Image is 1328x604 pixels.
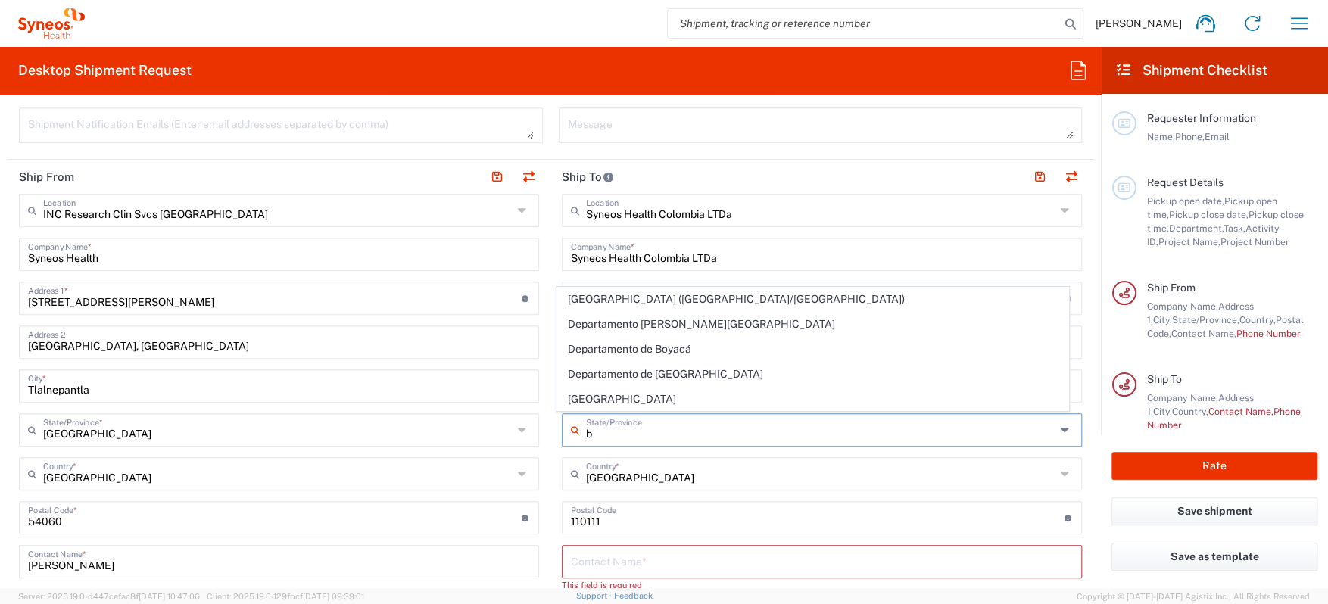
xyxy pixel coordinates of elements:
[19,170,74,185] h2: Ship From
[1111,497,1317,525] button: Save shipment
[1114,61,1267,79] h2: Shipment Checklist
[1220,236,1289,248] span: Project Number
[1147,112,1256,124] span: Requester Information
[1239,314,1276,325] span: Country,
[207,592,364,601] span: Client: 2025.19.0-129fbcf
[562,578,1082,592] div: This field is required
[1169,223,1224,234] span: Department,
[562,170,614,185] h2: Ship To
[1175,131,1205,142] span: Phone,
[668,9,1060,38] input: Shipment, tracking or reference number
[1224,223,1245,234] span: Task,
[1147,373,1182,385] span: Ship To
[1153,406,1172,417] span: City,
[1147,282,1196,294] span: Ship From
[1147,392,1218,403] span: Company Name,
[557,363,1068,386] span: Departamento de [GEOGRAPHIC_DATA]
[557,313,1068,336] span: Departamento [PERSON_NAME][GEOGRAPHIC_DATA]
[1111,543,1317,571] button: Save as template
[1147,131,1175,142] span: Name,
[1205,131,1230,142] span: Email
[1147,195,1224,207] span: Pickup open date,
[557,288,1068,311] span: [GEOGRAPHIC_DATA] ([GEOGRAPHIC_DATA]/[GEOGRAPHIC_DATA])
[1171,328,1236,339] span: Contact Name,
[614,591,653,600] a: Feedback
[18,61,192,79] h2: Desktop Shipment Request
[1172,314,1239,325] span: State/Province,
[1208,406,1273,417] span: Contact Name,
[303,592,364,601] span: [DATE] 09:39:01
[1147,176,1224,188] span: Request Details
[1153,314,1172,325] span: City,
[1236,328,1301,339] span: Phone Number
[1147,300,1218,312] span: Company Name,
[18,592,200,601] span: Server: 2025.19.0-d447cefac8f
[1096,17,1182,30] span: [PERSON_NAME]
[1158,236,1220,248] span: Project Name,
[1172,406,1208,417] span: Country,
[139,592,200,601] span: [DATE] 10:47:06
[557,388,1068,411] span: [GEOGRAPHIC_DATA]
[1077,590,1310,603] span: Copyright © [DATE]-[DATE] Agistix Inc., All Rights Reserved
[576,591,614,600] a: Support
[557,338,1068,361] span: Departamento de Boyacá
[1169,209,1249,220] span: Pickup close date,
[1111,452,1317,480] button: Rate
